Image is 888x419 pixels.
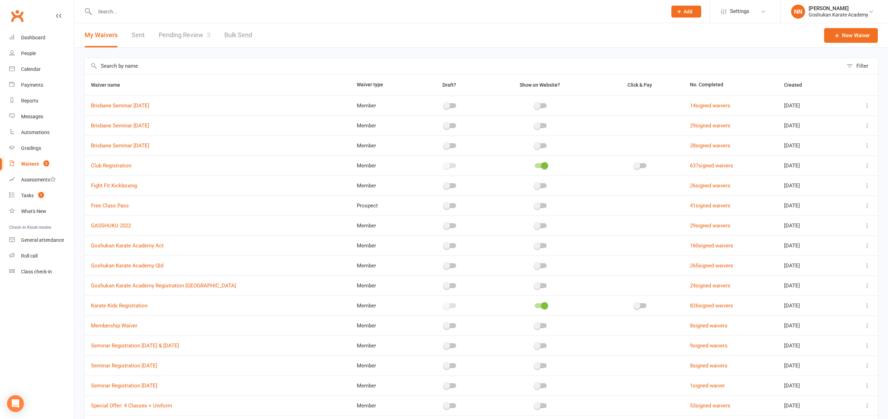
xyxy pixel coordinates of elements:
a: 637signed waivers [690,162,733,169]
a: Assessments [9,172,74,188]
a: Pending Review3 [159,23,210,47]
a: Brisbane Seminar [DATE] [91,102,149,109]
td: Member [350,295,416,315]
span: Created [784,82,810,88]
div: Automations [21,129,50,135]
a: Tasks 1 [9,188,74,204]
a: Gradings [9,140,74,156]
a: Special Offer: 4 Classes + Uniform [91,403,172,409]
span: Draft? [442,82,456,88]
a: Dashboard [9,30,74,46]
td: Member [350,95,416,115]
td: Member [350,335,416,355]
a: General attendance kiosk mode [9,232,74,248]
a: 8signed waivers [690,322,728,329]
a: 28signed waivers [690,142,730,149]
td: Prospect [350,195,416,215]
a: Club Registration [91,162,131,169]
th: No. Completed [684,74,778,95]
td: [DATE] [778,95,842,115]
a: Brisbane Seminar [DATE] [91,122,149,129]
div: Tasks [21,193,34,198]
a: Seminar Registration [DATE] & [DATE] [91,342,179,349]
td: [DATE] [778,395,842,415]
td: [DATE] [778,195,842,215]
button: My Waivers [85,23,118,47]
a: Calendar [9,61,74,77]
a: Goshukan Karate Academy Registration [GEOGRAPHIC_DATA] [91,282,236,289]
div: Open Intercom Messenger [7,395,24,412]
a: Payments [9,77,74,93]
button: Created [784,81,810,89]
span: Settings [730,4,749,19]
span: 3 [207,31,210,39]
div: Assessments [21,177,56,182]
div: Payments [21,82,43,88]
div: Goshukan Karate Academy [809,12,868,18]
td: Member [350,395,416,415]
a: Waivers 3 [9,156,74,172]
a: 41signed waivers [690,202,730,209]
div: Reports [21,98,38,104]
td: Member [350,115,416,135]
td: Member [350,375,416,395]
a: Reports [9,93,74,109]
td: [DATE] [778,375,842,395]
td: Member [350,315,416,335]
input: Search... [93,7,662,16]
a: 1signed waiver [690,383,725,389]
a: Class kiosk mode [9,264,74,280]
button: Filter [843,58,878,74]
button: Waiver name [91,81,128,89]
button: Draft? [436,81,464,89]
a: Free Class Pass [91,202,129,209]
span: 1 [38,192,44,198]
td: [DATE] [778,255,842,275]
td: [DATE] [778,135,842,155]
td: [DATE] [778,235,842,255]
td: Member [350,355,416,375]
a: GASSHUKU 2022 [91,222,131,229]
button: Show on Website? [513,81,568,89]
div: Messages [21,114,43,119]
td: [DATE] [778,175,842,195]
td: Member [350,255,416,275]
a: 24signed waivers [690,282,730,289]
a: Clubworx [8,7,26,25]
td: Member [350,275,416,295]
span: Show on Website? [520,82,560,88]
th: Waiver type [350,74,416,95]
a: 8signed waivers [690,363,728,369]
a: 26signed waivers [690,182,730,189]
div: Gradings [21,145,41,151]
a: 265signed waivers [690,262,733,269]
span: Click & Pay [627,82,652,88]
td: Member [350,155,416,175]
div: Filter [856,62,868,70]
td: [DATE] [778,115,842,135]
div: Dashboard [21,35,45,40]
td: [DATE] [778,315,842,335]
td: Member [350,215,416,235]
div: People [21,51,36,56]
td: [DATE] [778,355,842,375]
td: [DATE] [778,215,842,235]
a: 826signed waivers [690,302,733,309]
div: [PERSON_NAME] [809,5,868,12]
a: Brisbane Seminar [DATE] [91,142,149,149]
a: 53signed waivers [690,403,730,409]
button: Add [671,6,701,18]
a: New Waiver [824,28,878,43]
td: [DATE] [778,295,842,315]
td: Member [350,235,416,255]
a: Karate Kids Registration [91,302,147,309]
a: Roll call [9,248,74,264]
a: What's New [9,204,74,219]
a: 29signed waivers [690,222,730,229]
input: Search by name [85,58,843,74]
a: Sent [132,23,145,47]
span: Add [684,9,692,14]
td: [DATE] [778,275,842,295]
span: Waiver name [91,82,128,88]
a: Goshukan Karate Academy Act [91,242,164,249]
